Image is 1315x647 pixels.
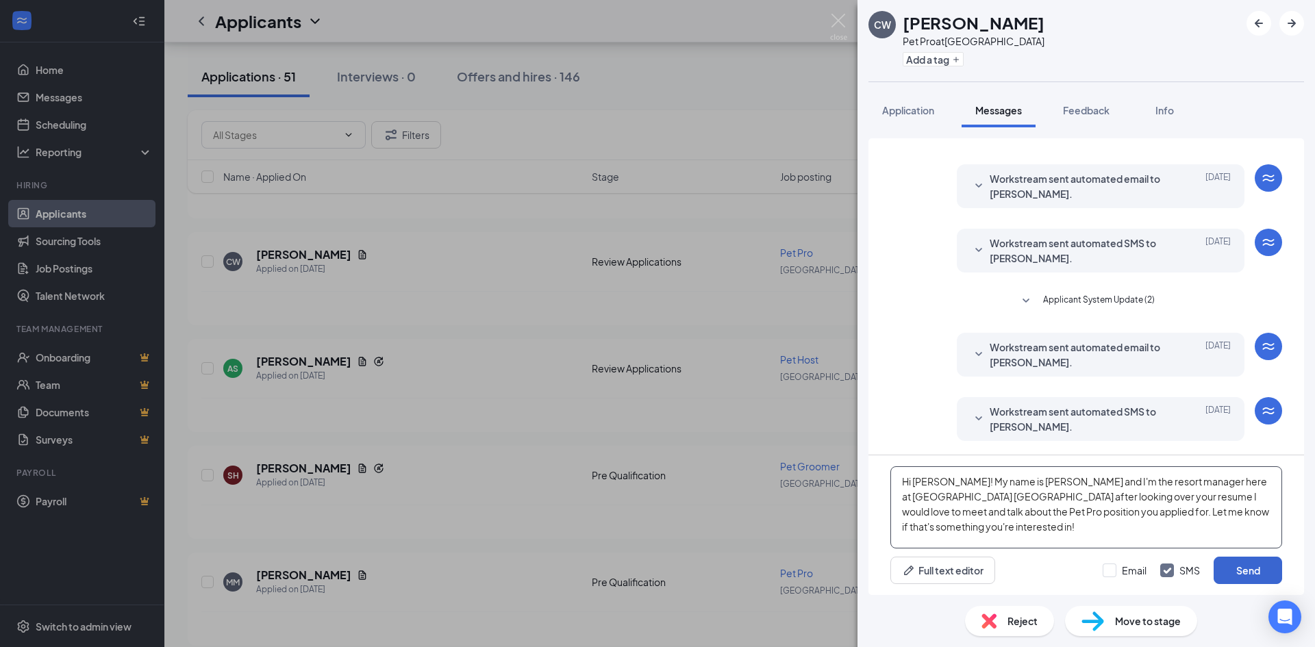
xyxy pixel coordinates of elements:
div: Open Intercom Messenger [1268,600,1301,633]
button: Full text editorPen [890,557,995,584]
svg: WorkstreamLogo [1260,338,1277,355]
svg: WorkstreamLogo [1260,170,1277,186]
span: Reject [1007,613,1038,629]
span: [DATE] [1205,404,1231,434]
span: Info [1155,104,1174,116]
textarea: Hi [PERSON_NAME]! My name is [PERSON_NAME] and I'm the resort manager here at [GEOGRAPHIC_DATA] [... [890,466,1282,548]
button: ArrowRight [1279,11,1304,36]
svg: WorkstreamLogo [1260,234,1277,251]
svg: SmallChevronDown [970,178,987,194]
span: Applicant System Update (2) [1043,293,1155,309]
svg: SmallChevronDown [970,411,987,427]
svg: SmallChevronDown [970,242,987,259]
span: [DATE] [1205,236,1231,266]
svg: ArrowRight [1283,15,1300,31]
svg: WorkstreamLogo [1260,403,1277,419]
div: CW [874,18,891,31]
span: Workstream sent automated email to [PERSON_NAME]. [990,171,1169,201]
button: SmallChevronDownApplicant System Update (2) [1018,293,1155,309]
svg: ArrowLeftNew [1251,15,1267,31]
span: Messages [975,104,1022,116]
button: ArrowLeftNew [1247,11,1271,36]
span: [DATE] [1205,171,1231,201]
button: PlusAdd a tag [903,52,964,66]
span: Application [882,104,934,116]
h1: [PERSON_NAME] [903,11,1044,34]
svg: SmallChevronDown [970,346,987,363]
button: Send [1214,557,1282,584]
svg: SmallChevronDown [1018,293,1034,309]
svg: Plus [952,55,960,64]
span: Workstream sent automated SMS to [PERSON_NAME]. [990,404,1169,434]
span: Workstream sent automated email to [PERSON_NAME]. [990,340,1169,370]
svg: Pen [902,563,916,577]
span: Feedback [1063,104,1110,116]
span: [DATE] [1205,340,1231,370]
div: Pet Pro at [GEOGRAPHIC_DATA] [903,34,1044,48]
span: Move to stage [1115,613,1181,629]
span: Workstream sent automated SMS to [PERSON_NAME]. [990,236,1169,266]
